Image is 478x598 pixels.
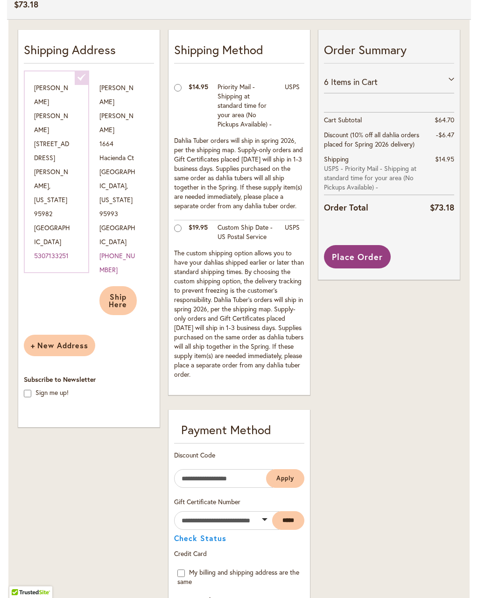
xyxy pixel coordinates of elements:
span: [US_STATE] [99,195,133,204]
a: [PHONE_NUMBER] [99,251,135,274]
td: USPS [280,220,304,246]
span: -$6.47 [436,130,454,139]
button: Check Status [174,535,227,542]
iframe: Launch Accessibility Center [7,565,33,591]
span: $73.18 [430,202,454,213]
span: Credit Card [174,549,207,558]
span: Discount Code [174,450,215,459]
span: Items in Cart [331,76,378,87]
span: Shipping [324,155,349,163]
span: Place Order [332,251,383,262]
div: [PERSON_NAME] [PERSON_NAME] 1664 Hacienda Ct [GEOGRAPHIC_DATA] , 95993 [GEOGRAPHIC_DATA] [89,70,155,325]
span: $64.70 [435,115,454,124]
span: My billing and shipping address are the same [177,568,299,586]
a: 5307133251 [34,251,69,260]
button: New Address [24,335,95,356]
p: Shipping Method [174,41,304,63]
p: Shipping Address [24,41,154,63]
span: New Address [31,340,88,350]
span: $14.95 [189,82,208,91]
td: Custom Ship Date - US Postal Service [213,220,280,246]
label: Sign me up! [35,388,69,397]
td: Dahlia Tuber orders will ship in spring 2026, per the shipping map. Supply-only orders and Gift C... [174,134,304,220]
span: $19.95 [189,223,208,232]
button: Place Order [324,245,391,268]
button: Ship Here [99,286,137,315]
button: Apply [266,469,304,488]
div: Payment Method [174,421,304,443]
span: USPS - Priority Mail - Shipping at standard time for your area (No Pickups Available) - [324,164,428,192]
span: Subscribe to Newsletter [24,375,96,384]
span: Ship Here [109,292,127,309]
div: [PERSON_NAME] [PERSON_NAME] [STREET_ADDRESS] [PERSON_NAME] , 95982 [GEOGRAPHIC_DATA] [24,70,89,273]
th: Cart Subtotal [324,113,428,128]
td: USPS [280,80,304,134]
p: Order Summary [324,41,454,63]
strong: Order Total [324,200,368,214]
span: 6 [324,76,329,87]
span: Gift Certificate Number [174,497,240,506]
td: Priority Mail - Shipping at standard time for your area (No Pickups Available) - [213,80,280,134]
td: The custom shipping option allows you to have your dahlias shipped earlier or later than standard... [174,246,304,384]
span: [US_STATE] [34,195,67,204]
span: $14.95 [435,155,454,163]
span: Discount (10% off all dahlia orders placed for Spring 2026 delivery) [324,130,419,148]
span: Apply [276,474,294,482]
